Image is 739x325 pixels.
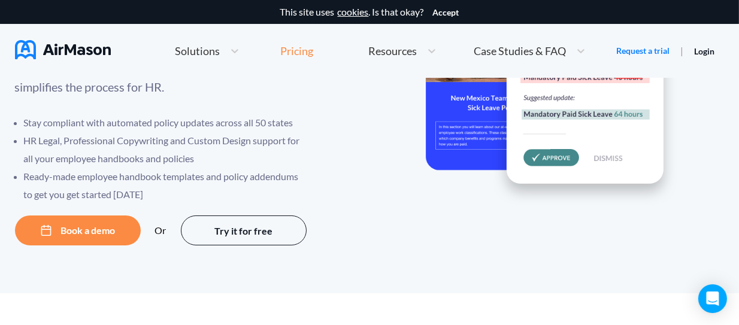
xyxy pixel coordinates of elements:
[433,8,459,17] button: Accept cookies
[15,215,141,245] button: Book a demo
[695,46,715,56] a: Login
[338,7,369,17] a: cookies
[681,45,684,56] span: |
[474,45,566,56] span: Case Studies & FAQ
[24,132,308,168] li: HR Legal, Professional Copywriting and Custom Design support for all your employee handbooks and ...
[155,225,166,236] div: Or
[280,40,313,62] a: Pricing
[181,215,307,245] button: Try it for free
[15,40,111,59] img: AirMason Logo
[280,45,313,56] div: Pricing
[175,45,220,56] span: Solutions
[698,284,727,313] div: Open Intercom Messenger
[368,45,417,56] span: Resources
[24,168,308,203] li: Ready-made employee handbook templates and policy addendums to get you get started [DATE]
[24,114,308,132] li: Stay compliant with automated policy updates across all 50 states
[617,45,670,57] a: Request a trial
